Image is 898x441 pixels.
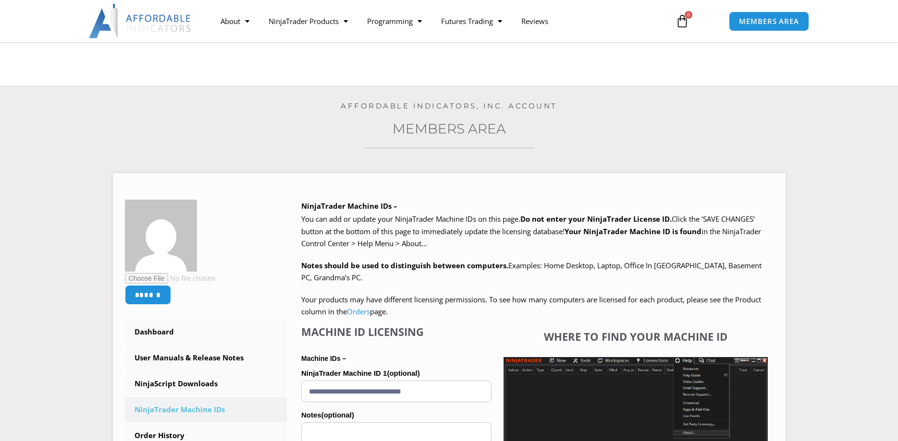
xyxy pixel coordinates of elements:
[504,330,768,343] h4: Where to find your Machine ID
[125,346,287,370] a: User Manuals & Release Notes
[301,355,346,362] strong: Machine IDs –
[685,11,692,19] span: 0
[341,101,557,110] a: Affordable Indicators, Inc. Account
[512,10,558,32] a: Reviews
[301,366,492,381] label: NinjaTrader Machine ID 1
[301,408,492,422] label: Notes
[565,226,701,236] strong: Your NinjaTrader Machine ID is found
[125,320,287,345] a: Dashboard
[301,201,397,211] b: NinjaTrader Machine IDs –
[661,7,703,35] a: 0
[301,325,492,338] h4: Machine ID Licensing
[259,10,357,32] a: NinjaTrader Products
[301,214,520,224] span: You can add or update your NinjaTrader Machine IDs on this page.
[125,200,197,272] img: f34f3a31167e59384d58a763e77634dd1142bfe69680121566f87788baf56587
[431,10,512,32] a: Futures Trading
[125,371,287,396] a: NinjaScript Downloads
[301,261,508,270] strong: Notes should be used to distinguish between computers.
[729,12,809,31] a: MEMBERS AREA
[301,214,761,248] span: Click the ‘SAVE CHANGES’ button at the bottom of this page to immediately update the licensing da...
[387,369,419,377] span: (optional)
[89,4,192,38] img: LogoAI | Affordable Indicators – NinjaTrader
[347,307,370,316] a: Orders
[211,10,259,32] a: About
[301,295,761,317] span: Your products may have different licensing permissions. To see how many computers are licensed fo...
[301,261,762,283] span: Examples: Home Desktop, Laptop, Office In [GEOGRAPHIC_DATA], Basement PC, Grandma’s PC.
[393,120,506,137] a: Members Area
[125,397,287,422] a: NinjaTrader Machine IDs
[211,10,664,32] nav: Menu
[321,411,354,419] span: (optional)
[520,214,672,224] b: Do not enter your NinjaTrader License ID.
[739,18,799,25] span: MEMBERS AREA
[357,10,431,32] a: Programming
